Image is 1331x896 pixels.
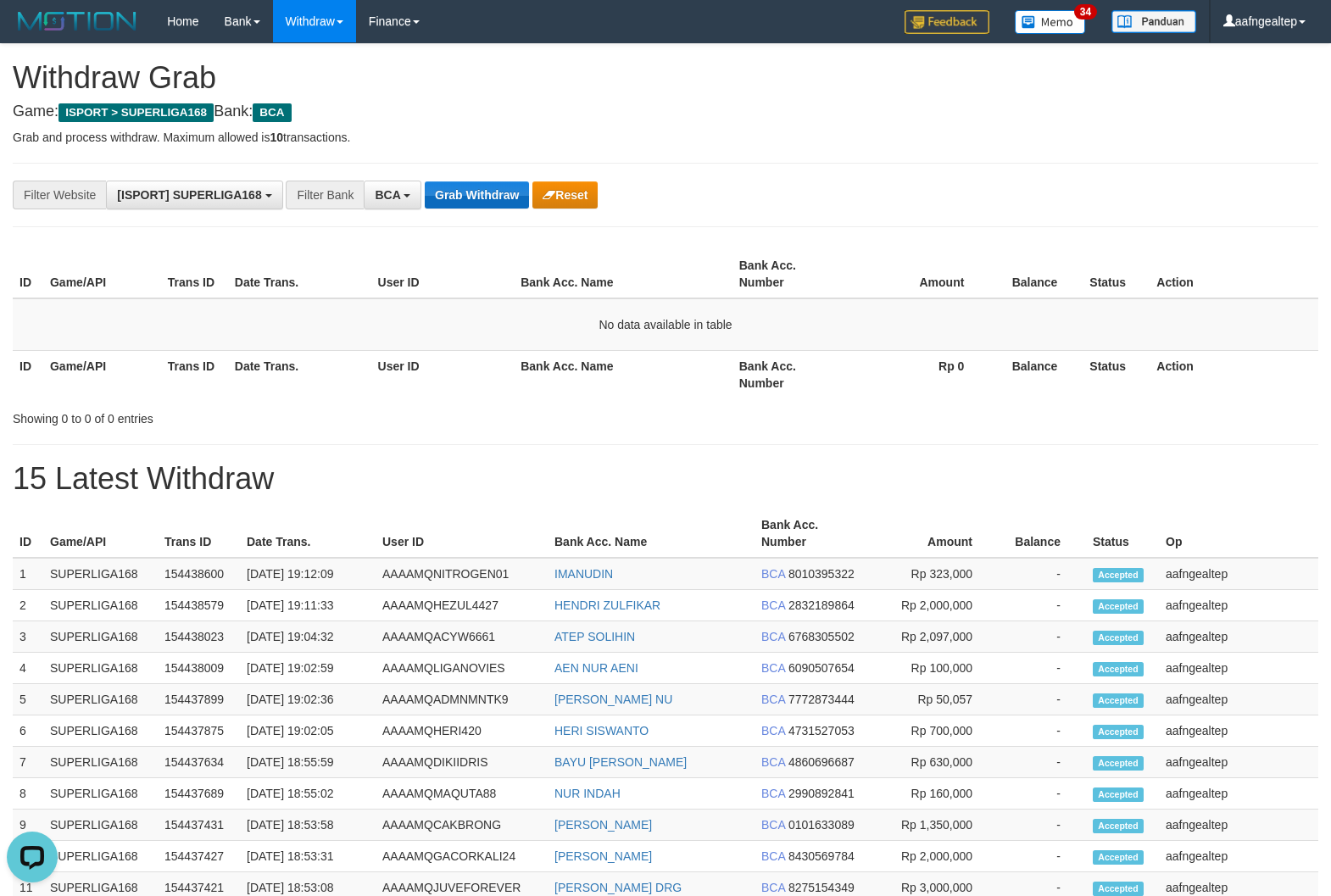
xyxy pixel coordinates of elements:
[13,129,1318,146] p: Grab and process withdraw. Maximum allowed is transactions.
[850,250,990,298] th: Amount
[788,818,855,832] span: Copy 0101633089 to clipboard
[788,849,855,863] span: Copy 8430569784 to clipboard
[1083,350,1150,398] th: Status
[866,715,998,747] td: Rp 700,000
[1093,631,1144,645] span: Accepted
[732,350,850,398] th: Bank Acc. Number
[761,818,785,832] span: BCA
[228,250,371,298] th: Date Trans.
[788,630,855,643] span: Copy 6768305502 to clipboard
[43,715,158,747] td: SUPERLIGA168
[158,653,240,684] td: 154438009
[554,598,660,612] a: HENDRI ZULFIKAR
[13,8,142,34] img: MOTION_logo.png
[1159,653,1318,684] td: aafngealtep
[989,250,1083,298] th: Balance
[13,684,43,715] td: 5
[554,661,638,675] a: AEN NUR AENI
[554,630,635,643] a: ATEP SOLIHIN
[158,778,240,810] td: 154437689
[161,250,228,298] th: Trans ID
[548,509,755,558] th: Bank Acc. Name
[1159,841,1318,872] td: aafngealtep
[1111,10,1196,33] img: panduan.png
[158,590,240,621] td: 154438579
[13,403,542,427] div: Showing 0 to 0 of 0 entries
[998,509,1086,558] th: Balance
[371,350,515,398] th: User ID
[376,621,548,653] td: AAAAMQACYW6661
[1093,725,1144,739] span: Accepted
[554,755,687,769] a: BAYU [PERSON_NAME]
[1159,747,1318,778] td: aafngealtep
[905,10,989,34] img: Feedback.jpg
[158,621,240,653] td: 154438023
[514,350,732,398] th: Bank Acc. Name
[376,747,548,778] td: AAAAMQDIKIIDRIS
[7,7,58,58] button: Open LiveChat chat widget
[1159,810,1318,841] td: aafngealtep
[43,653,158,684] td: SUPERLIGA168
[554,693,672,706] a: [PERSON_NAME] NU
[1074,4,1097,19] span: 34
[554,567,613,581] a: IMANUDIN
[1159,778,1318,810] td: aafngealtep
[788,567,855,581] span: Copy 8010395322 to clipboard
[13,715,43,747] td: 6
[1086,509,1159,558] th: Status
[270,131,283,144] strong: 10
[13,747,43,778] td: 7
[158,684,240,715] td: 154437899
[554,849,652,863] a: [PERSON_NAME]
[761,724,785,737] span: BCA
[761,787,785,800] span: BCA
[998,621,1086,653] td: -
[43,684,158,715] td: SUPERLIGA168
[376,590,548,621] td: AAAAMQHEZUL4427
[866,509,998,558] th: Amount
[376,558,548,590] td: AAAAMQNITROGEN01
[998,558,1086,590] td: -
[13,103,1318,120] h4: Game: Bank:
[376,509,548,558] th: User ID
[376,684,548,715] td: AAAAMQADMNMNTK9
[43,841,158,872] td: SUPERLIGA168
[1159,509,1318,558] th: Op
[998,810,1086,841] td: -
[1093,850,1144,865] span: Accepted
[866,558,998,590] td: Rp 323,000
[158,715,240,747] td: 154437875
[866,747,998,778] td: Rp 630,000
[13,250,43,298] th: ID
[761,849,785,863] span: BCA
[788,787,855,800] span: Copy 2990892841 to clipboard
[13,509,43,558] th: ID
[371,250,515,298] th: User ID
[998,747,1086,778] td: -
[1015,10,1086,34] img: Button%20Memo.svg
[364,181,421,209] button: BCA
[1093,568,1144,582] span: Accepted
[866,810,998,841] td: Rp 1,350,000
[1093,693,1144,708] span: Accepted
[1159,684,1318,715] td: aafngealtep
[43,621,158,653] td: SUPERLIGA168
[554,818,652,832] a: [PERSON_NAME]
[850,350,990,398] th: Rp 0
[13,653,43,684] td: 4
[106,181,282,209] button: [ISPORT] SUPERLIGA168
[43,810,158,841] td: SUPERLIGA168
[158,810,240,841] td: 154437431
[13,181,106,209] div: Filter Website
[13,778,43,810] td: 8
[1150,350,1318,398] th: Action
[866,684,998,715] td: Rp 50,057
[866,621,998,653] td: Rp 2,097,000
[998,653,1086,684] td: -
[161,350,228,398] th: Trans ID
[1093,819,1144,833] span: Accepted
[761,598,785,612] span: BCA
[1093,882,1144,896] span: Accepted
[761,567,785,581] span: BCA
[13,590,43,621] td: 2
